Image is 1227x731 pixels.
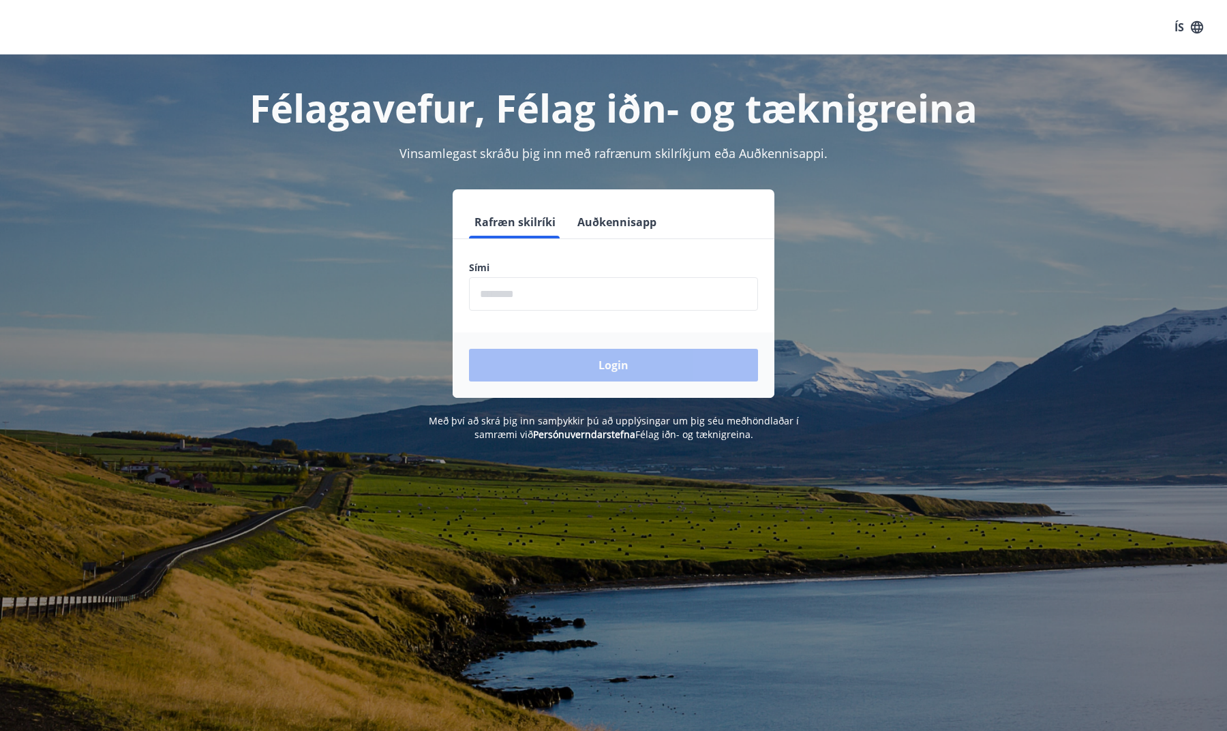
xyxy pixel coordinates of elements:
[572,206,662,238] button: Auðkennisapp
[429,414,799,441] span: Með því að skrá þig inn samþykkir þú að upplýsingar um þig séu meðhöndlaðar í samræmi við Félag i...
[1167,15,1211,40] button: ÍS
[469,206,561,238] button: Rafræn skilríki
[469,261,758,275] label: Sími
[139,82,1088,134] h1: Félagavefur, Félag iðn- og tæknigreina
[399,145,828,161] span: Vinsamlegast skráðu þig inn með rafrænum skilríkjum eða Auðkennisappi.
[533,428,635,441] a: Persónuverndarstefna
